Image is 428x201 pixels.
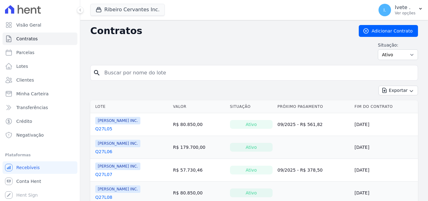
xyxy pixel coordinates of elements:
span: Recebíveis [16,164,40,171]
div: Ativo [230,188,273,197]
a: 09/2025 - R$ 561,82 [278,122,323,127]
a: Crédito [3,115,77,128]
input: Buscar por nome do lote [101,67,415,79]
a: Q27L06 [95,148,112,155]
a: Parcelas [3,46,77,59]
th: Próximo Pagamento [275,100,352,113]
div: Ativo [230,143,273,152]
a: Transferências [3,101,77,114]
span: I. [384,8,386,12]
td: R$ 80.850,00 [170,113,227,136]
a: Visão Geral [3,19,77,31]
span: Minha Carteira [16,91,49,97]
button: Exportar [378,86,418,95]
a: Adicionar Contrato [359,25,418,37]
button: Ribeiro Cervantes Inc. [90,4,165,16]
span: Conta Hent [16,178,41,184]
button: I. Ivete . Ver opções [373,1,428,19]
a: Recebíveis [3,161,77,174]
div: Ativo [230,166,273,174]
span: Negativação [16,132,44,138]
div: Plataformas [5,151,75,159]
th: Situação [227,100,275,113]
span: Transferências [16,104,48,111]
a: 09/2025 - R$ 378,50 [278,168,323,173]
span: [PERSON_NAME] INC. [95,163,140,170]
span: [PERSON_NAME] INC. [95,185,140,193]
span: Clientes [16,77,34,83]
th: Fim do Contrato [352,100,418,113]
span: Crédito [16,118,32,124]
a: Q27L05 [95,126,112,132]
a: Clientes [3,74,77,86]
span: [PERSON_NAME] INC. [95,140,140,147]
td: R$ 57.730,46 [170,159,227,182]
th: Lote [90,100,170,113]
span: Lotes [16,63,28,69]
h2: Contratos [90,25,349,37]
a: Negativação [3,129,77,141]
i: search [93,69,101,77]
td: [DATE] [352,113,418,136]
span: Contratos [16,36,38,42]
span: Parcelas [16,49,34,56]
span: [PERSON_NAME] INC. [95,117,140,124]
div: Ativo [230,120,273,129]
th: Valor [170,100,227,113]
td: [DATE] [352,159,418,182]
p: Ver opções [395,11,415,16]
td: R$ 179.700,00 [170,136,227,159]
a: Q27L08 [95,194,112,200]
a: Minha Carteira [3,88,77,100]
span: Visão Geral [16,22,41,28]
p: Ivete . [395,4,415,11]
label: Situação: [378,42,418,48]
a: Lotes [3,60,77,73]
td: [DATE] [352,136,418,159]
a: Q27L07 [95,171,112,178]
a: Conta Hent [3,175,77,188]
a: Contratos [3,33,77,45]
